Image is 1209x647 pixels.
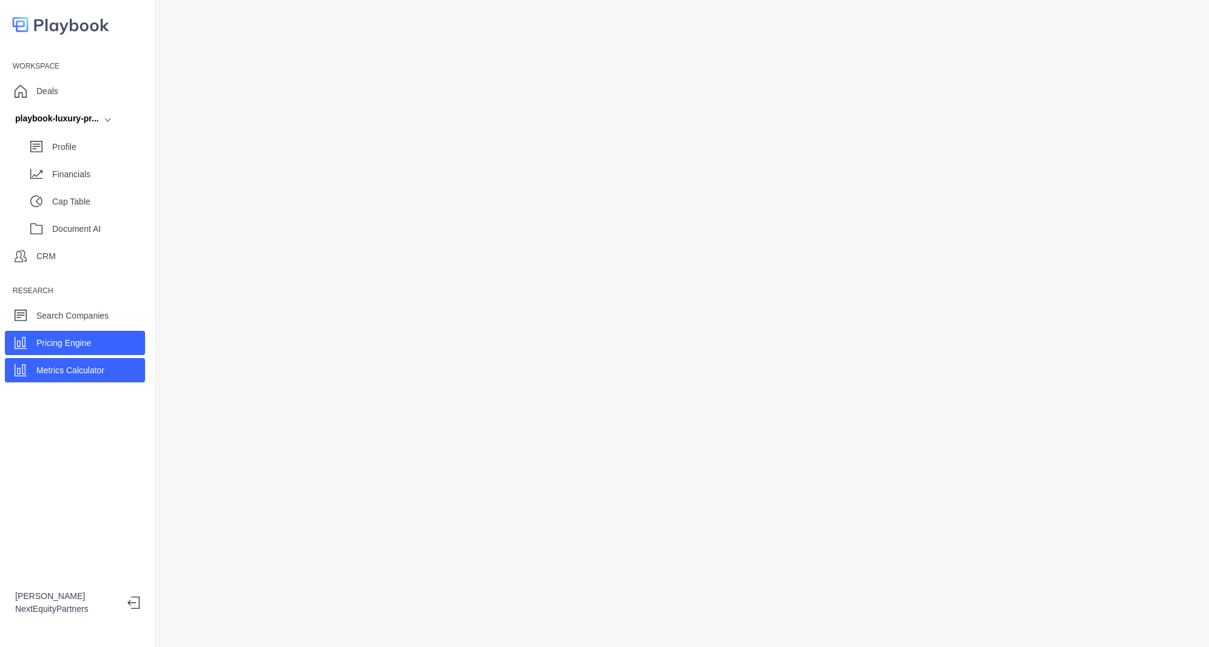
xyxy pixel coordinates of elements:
div: playbook-luxury-pr... [15,112,99,125]
p: Search Companies [36,310,109,322]
iframe: Metrics Calculator [175,12,1190,635]
p: Profile [52,141,145,154]
p: Document AI [52,223,145,235]
p: NextEquityPartners [15,603,118,615]
img: logo-colored [12,12,109,37]
p: Deals [36,85,58,98]
p: Pricing Engine [36,337,91,350]
p: [PERSON_NAME] [15,590,118,603]
p: Metrics Calculator [36,364,104,377]
p: CRM [36,250,56,263]
p: Cap Table [52,195,145,208]
p: Financials [52,168,145,181]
